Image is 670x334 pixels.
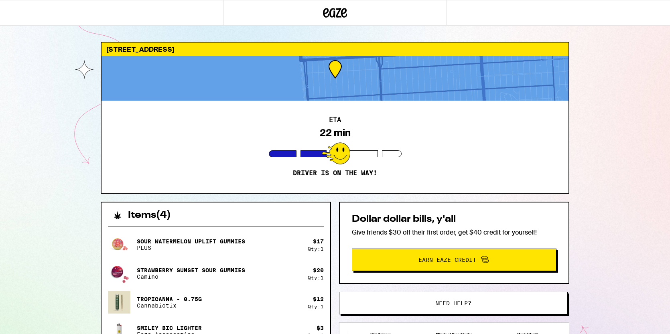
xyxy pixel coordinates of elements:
[137,273,245,280] p: Camino
[352,215,556,224] h2: Dollar dollar bills, y'all
[308,275,324,280] div: Qty: 1
[137,302,202,309] p: Cannabiotix
[108,291,130,314] img: Cannabiotix - Tropicanna - 0.75g
[313,296,324,302] div: $ 12
[137,325,202,331] p: Smiley BIC Lighter
[317,325,324,331] div: $ 3
[313,267,324,273] div: $ 20
[329,117,341,123] h2: ETA
[435,300,471,306] span: Need help?
[137,245,245,251] p: PLUS
[339,292,568,314] button: Need help?
[137,267,245,273] p: Strawberry Sunset Sour Gummies
[102,43,568,56] div: [STREET_ADDRESS]
[137,238,245,245] p: Sour Watermelon UPLIFT Gummies
[320,127,351,138] div: 22 min
[313,238,324,245] div: $ 17
[128,211,171,220] h2: Items ( 4 )
[137,296,202,302] p: Tropicanna - 0.75g
[308,246,324,251] div: Qty: 1
[308,304,324,309] div: Qty: 1
[108,262,130,285] img: Camino - Strawberry Sunset Sour Gummies
[418,257,476,263] span: Earn Eaze Credit
[352,249,556,271] button: Earn Eaze Credit
[352,228,556,237] p: Give friends $30 off their first order, get $40 credit for yourself!
[108,233,130,256] img: PLUS - Sour Watermelon UPLIFT Gummies
[293,169,377,177] p: Driver is on the way!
